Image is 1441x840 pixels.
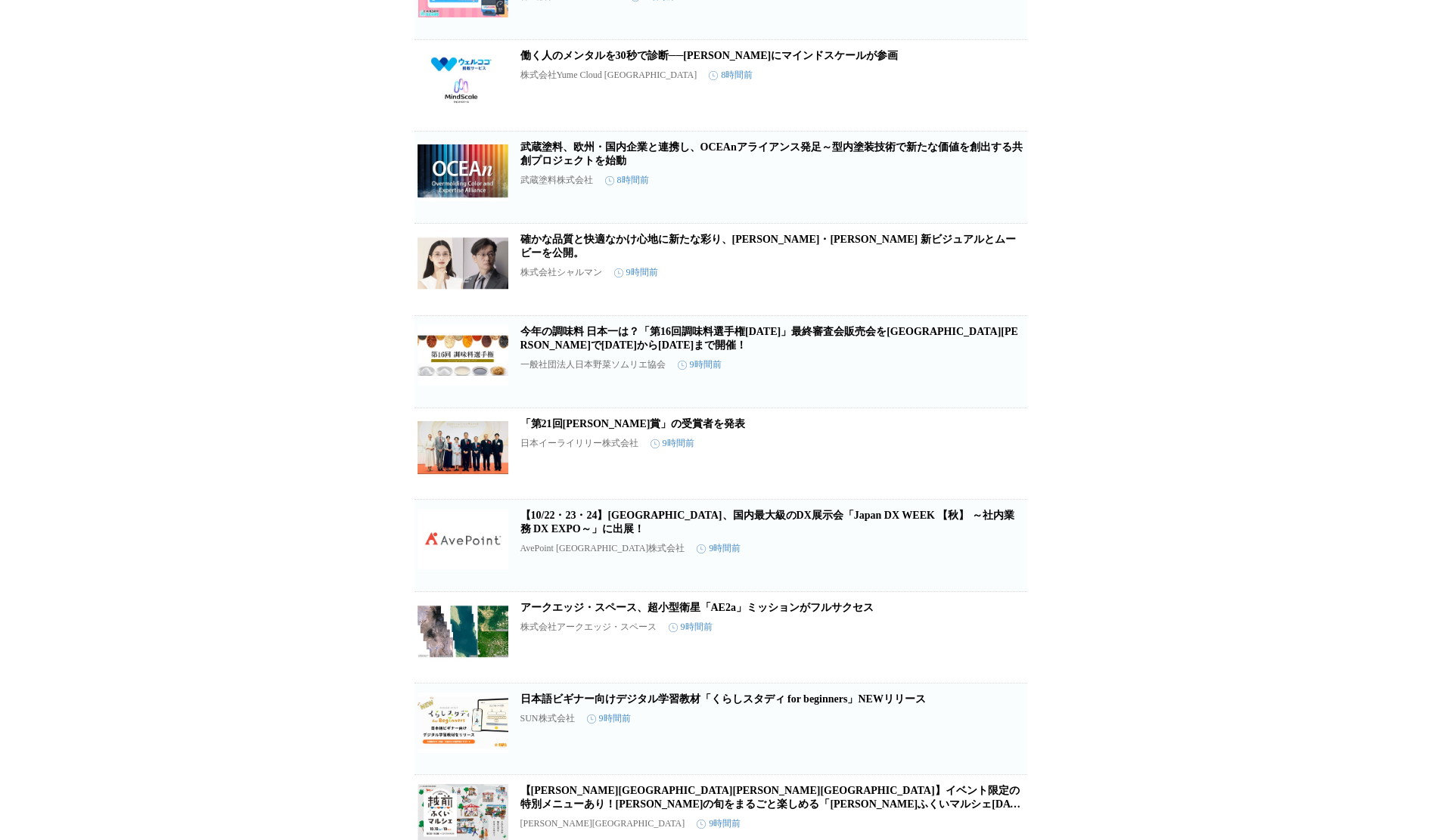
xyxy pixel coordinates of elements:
time: 9時間前 [669,621,713,634]
p: 一般社団法人日本野菜ソムリエ協会 [520,358,666,371]
time: 8時間前 [709,69,753,82]
a: 今年の調味料 日本一は？「第16回調味料選手権[DATE]」最終審査会販売会を[GEOGRAPHIC_DATA][PERSON_NAME]で[DATE]から[DATE]まで開催！ [520,326,1018,351]
a: 働く人のメンタルを30秒で診断──[PERSON_NAME]にマインドスケールが参画 [520,50,899,61]
p: 株式会社シャルマン [520,266,602,279]
img: 武蔵塗料、欧州・国内企業と連携し、OCEAnアライアンス発足～型内塗装技術で新たな価値を創出する共創プロジェクトを始動 [418,141,508,201]
a: 【[PERSON_NAME][GEOGRAPHIC_DATA][PERSON_NAME][GEOGRAPHIC_DATA]】イベント限定の特別メニューあり！[PERSON_NAME]の旬をまるご... [520,785,1021,823]
img: 「第21回ヘルシー・ソサエティ賞」の受賞者を発表 [418,417,508,478]
time: 9時間前 [678,358,722,371]
img: アークエッジ・スペース、超小型衛星「AE2a」ミッションがフルサクセス [418,601,508,662]
time: 9時間前 [697,542,741,555]
a: 「第21回[PERSON_NAME]賞」の受賞者を発表 [520,418,746,429]
a: 武蔵塗料、欧州・国内企業と連携し、OCEAnアライアンス発足～型内塗装技術で新たな価値を創出する共創プロジェクトを始動 [520,141,1023,166]
p: 株式会社アークエッジ・スペース [520,621,657,634]
a: 日本語ビギナー向けデジタル学習教材「くらしスタディ for beginners」NEWリリース [520,693,926,705]
img: 日本語ビギナー向けデジタル学習教材「くらしスタディ for beginners」NEWリリース [418,693,508,753]
a: アークエッジ・スペース、超小型衛星「AE2a」ミッションがフルサクセス [520,602,874,613]
img: 【10/22・23・24】AvePoint Japan、国内最大級のDX展示会「Japan DX WEEK 【秋】 ～社内業務 DX EXPO～」に出展！ [418,509,508,569]
p: 日本イーライリリー株式会社 [520,437,638,450]
img: 確かな品質と快適なかけ心地に新たな彩り、井浦新さん・中条あやみさん 新ビジュアルとムービーを公開。 [418,233,508,293]
time: 8時間前 [605,174,649,187]
p: AvePoint [GEOGRAPHIC_DATA]株式会社 [520,542,685,555]
a: 【10/22・23・24】[GEOGRAPHIC_DATA]、国内最大級のDX展示会「Japan DX WEEK 【秋】 ～社内業務 DX EXPO～」に出展！ [520,510,1014,535]
img: 今年の調味料 日本一は？「第16回調味料選手権2025」最終審査会販売会を阪神梅田本店で10月15日から20日まで開催！ [418,325,508,386]
time: 9時間前 [651,437,694,450]
a: 確かな品質と快適なかけ心地に新たな彩り、[PERSON_NAME]・[PERSON_NAME] 新ビジュアルとムービーを公開。 [520,234,1016,259]
time: 9時間前 [614,266,658,279]
p: [PERSON_NAME][GEOGRAPHIC_DATA] [520,818,685,829]
p: SUN株式会社 [520,712,575,725]
time: 9時間前 [697,817,741,830]
p: 武蔵塗料株式会社 [520,174,593,187]
p: 株式会社Yume Cloud [GEOGRAPHIC_DATA] [520,69,697,82]
img: 働く人のメンタルを30秒で診断──ウェルココにマインドスケールが参画 [418,49,508,110]
time: 9時間前 [587,712,631,725]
